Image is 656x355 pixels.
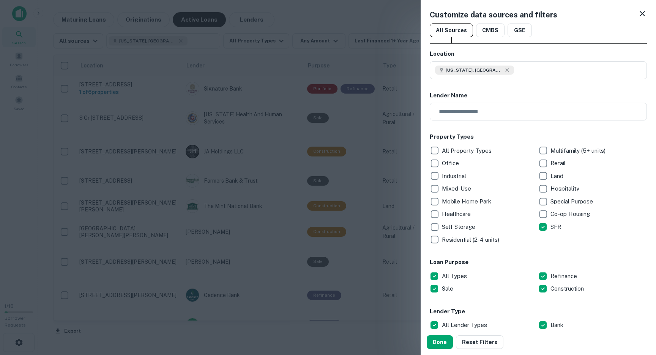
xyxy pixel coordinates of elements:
button: GSE [508,23,532,37]
h6: Lender Name [430,91,647,100]
span: [US_STATE], [GEOGRAPHIC_DATA] [446,67,503,74]
h6: Property Types [430,133,647,141]
p: All Property Types [442,146,493,155]
button: Reset Filters [456,335,503,349]
p: Co-op Housing [550,210,591,219]
p: Residential (2-4 units) [442,235,501,244]
p: All Lender Types [442,321,489,330]
p: Mixed-Use [442,184,473,193]
p: Multifamily (5+ units) [550,146,607,155]
button: CMBS [476,23,505,37]
p: All Types [442,272,468,281]
p: Bank [550,321,565,330]
p: Construction [550,284,585,293]
p: Healthcare [442,210,472,219]
p: Mobile Home Park [442,197,493,206]
h6: Location [430,50,647,58]
button: All Sources [430,23,473,37]
p: Hospitality [550,184,581,193]
h5: Customize data sources and filters [430,9,557,20]
p: Land [550,172,565,181]
h6: Loan Purpose [430,258,647,267]
p: Office [442,159,460,168]
iframe: Chat Widget [618,294,656,331]
p: Special Purpose [550,197,594,206]
p: Self Storage [442,222,477,231]
button: Done [427,335,453,349]
p: Retail [550,159,567,168]
p: Industrial [442,172,468,181]
p: Refinance [550,272,579,281]
h6: Lender Type [430,307,647,316]
p: Sale [442,284,455,293]
p: SFR [550,222,563,231]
